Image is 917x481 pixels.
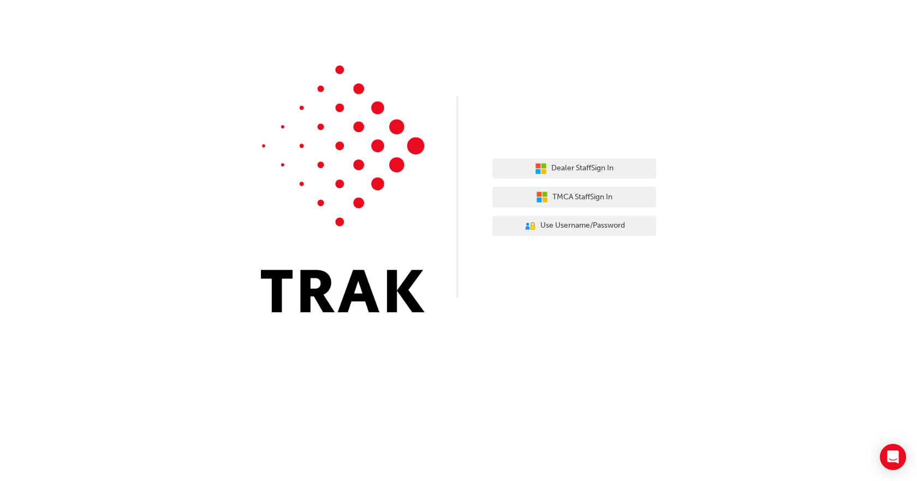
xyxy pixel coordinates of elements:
img: Trak [261,66,425,312]
span: TMCA Staff Sign In [552,191,612,204]
span: Use Username/Password [540,219,625,232]
span: Dealer Staff Sign In [551,162,614,175]
button: Use Username/Password [492,216,656,236]
button: TMCA StaffSign In [492,187,656,207]
div: Open Intercom Messenger [880,444,906,470]
button: Dealer StaffSign In [492,158,656,179]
